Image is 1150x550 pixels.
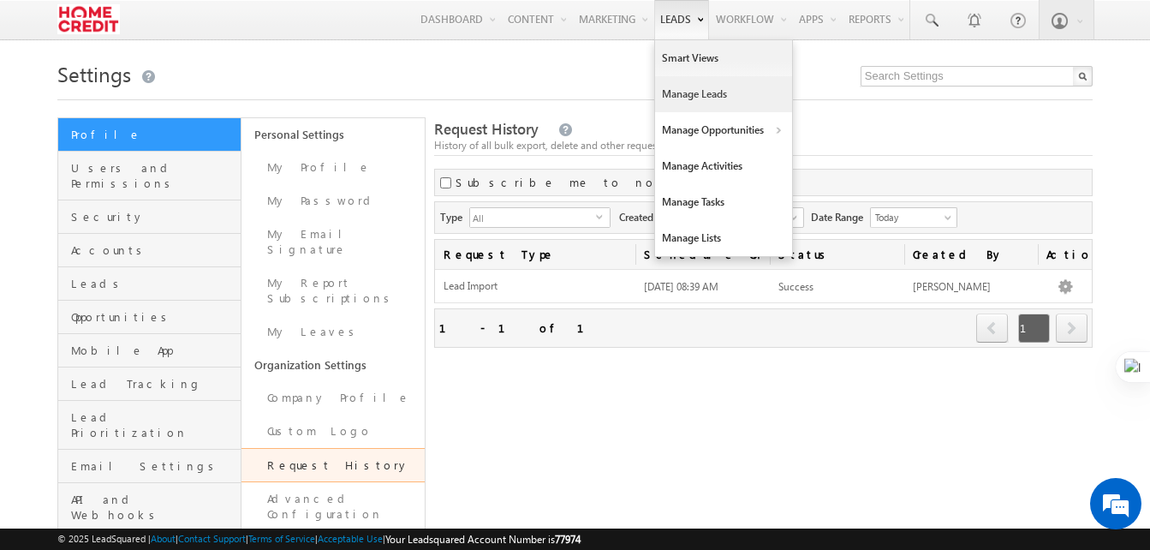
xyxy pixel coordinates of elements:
[871,210,952,225] span: Today
[870,207,957,228] a: Today
[71,276,236,291] span: Leads
[241,315,425,349] a: My Leaves
[456,175,768,190] label: Subscribe me to notifications
[241,482,425,531] a: Advanced Configuration
[248,533,315,544] a: Terms of Service
[57,60,131,87] span: Settings
[71,160,236,191] span: Users and Permissions
[58,401,241,450] a: Lead Prioritization
[241,266,425,315] a: My Report Subscriptions
[469,207,611,228] div: All
[241,151,425,184] a: My Profile
[444,279,628,294] span: Lead Import
[434,138,1093,153] div: History of all bulk export, delete and other requests
[976,314,1008,343] span: prev
[241,184,425,218] a: My Password
[913,280,991,293] span: [PERSON_NAME]
[470,208,596,227] span: All
[58,368,241,401] a: Lead Tracking
[1018,314,1050,343] span: 1
[71,127,236,142] span: Profile
[58,234,241,267] a: Accounts
[655,112,792,148] a: Manage Opportunities
[596,212,610,220] span: select
[58,200,241,234] a: Security
[440,207,469,225] span: Type
[770,240,904,269] a: Status
[904,240,1039,269] a: Created By
[29,90,72,112] img: d_60004797649_company_0_60004797649
[1056,314,1087,343] span: next
[318,533,383,544] a: Acceptable Use
[1056,315,1087,343] a: next
[22,158,313,413] textarea: Type your message and click 'Submit'
[151,533,176,544] a: About
[655,148,792,184] a: Manage Activities
[178,533,246,544] a: Contact Support
[71,209,236,224] span: Security
[58,483,241,532] a: API and Webhooks
[439,318,605,338] div: 1 - 1 of 1
[619,207,674,225] span: Created By
[58,334,241,368] a: Mobile App
[976,315,1009,343] a: prev
[861,66,1093,87] input: Search Settings
[71,343,236,358] span: Mobile App
[241,118,425,151] a: Personal Settings
[89,90,288,112] div: Leave a message
[811,207,870,225] span: Date Range
[434,119,539,139] span: Request History
[71,376,236,392] span: Lead Tracking
[241,349,425,381] a: Organization Settings
[58,450,241,483] a: Email Settings
[241,448,425,482] a: Request History
[71,309,236,325] span: Opportunities
[778,280,813,293] span: Success
[71,410,236,440] span: Lead Prioritization
[57,531,581,547] span: © 2025 LeadSquared | | | | |
[655,184,792,220] a: Manage Tasks
[635,240,770,269] a: Schedule On
[655,40,792,76] a: Smart Views
[71,492,236,523] span: API and Webhooks
[655,220,792,256] a: Manage Lists
[57,4,120,34] img: Custom Logo
[281,9,322,50] div: Minimize live chat window
[71,458,236,474] span: Email Settings
[58,118,241,152] a: Profile
[435,240,636,269] a: Request Type
[58,152,241,200] a: Users and Permissions
[241,415,425,448] a: Custom Logo
[1038,240,1092,269] span: Actions
[555,533,581,546] span: 77974
[241,381,425,415] a: Company Profile
[251,427,311,451] em: Submit
[241,218,425,266] a: My Email Signature
[655,76,792,112] a: Manage Leads
[58,267,241,301] a: Leads
[71,242,236,258] span: Accounts
[644,280,718,293] span: [DATE] 08:39 AM
[385,533,581,546] span: Your Leadsquared Account Number is
[58,301,241,334] a: Opportunities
